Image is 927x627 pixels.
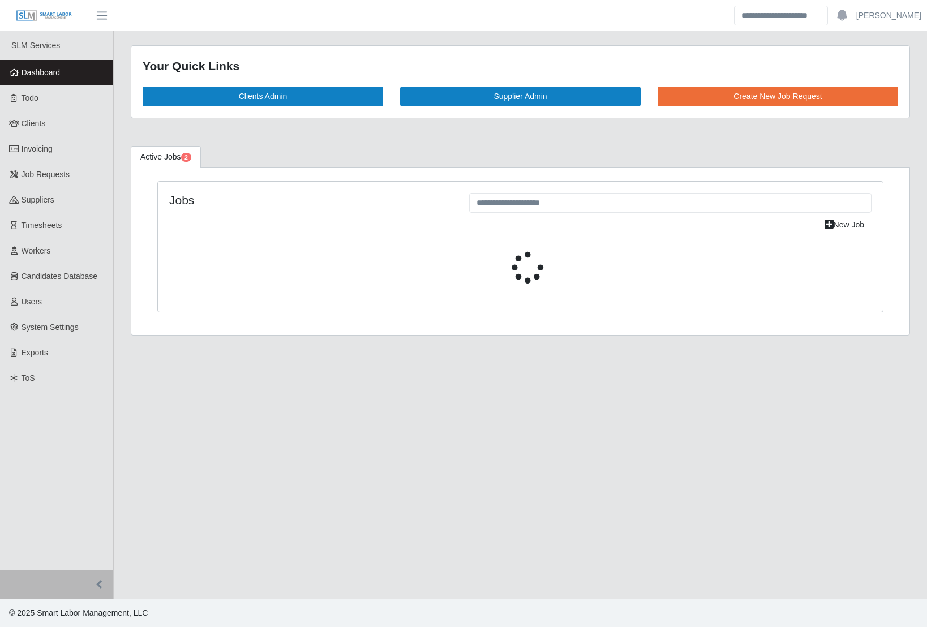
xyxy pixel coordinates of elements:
span: © 2025 Smart Labor Management, LLC [9,608,148,617]
a: New Job [817,215,872,235]
input: Search [734,6,828,25]
span: Suppliers [22,195,54,204]
span: Users [22,297,42,306]
span: Exports [22,348,48,357]
a: Active Jobs [131,146,201,168]
span: ToS [22,373,35,383]
a: Clients Admin [143,87,383,106]
span: Clients [22,119,46,128]
span: Workers [22,246,51,255]
span: System Settings [22,323,79,332]
span: Invoicing [22,144,53,153]
a: Create New Job Request [658,87,898,106]
h4: Jobs [169,193,452,207]
span: Pending Jobs [181,153,191,162]
a: Supplier Admin [400,87,641,106]
span: Candidates Database [22,272,98,281]
span: Todo [22,93,38,102]
div: Your Quick Links [143,57,898,75]
a: [PERSON_NAME] [856,10,921,22]
span: Dashboard [22,68,61,77]
span: Job Requests [22,170,70,179]
span: SLM Services [11,41,60,50]
img: SLM Logo [16,10,72,22]
span: Timesheets [22,221,62,230]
